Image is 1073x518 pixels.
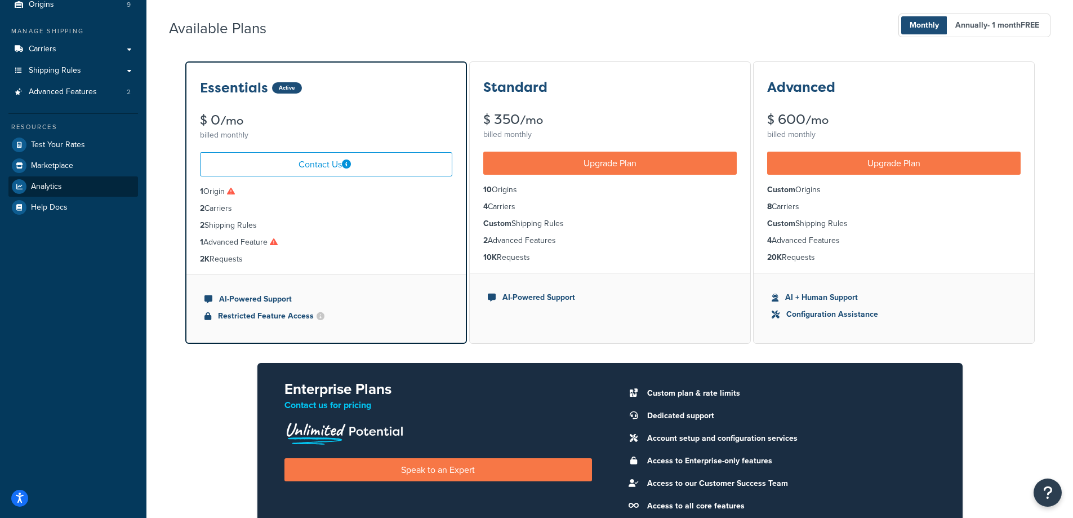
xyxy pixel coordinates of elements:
[898,14,1050,37] button: Monthly Annually- 1 monthFREE
[767,201,1021,213] li: Carriers
[767,234,772,246] strong: 4
[767,184,1021,196] li: Origins
[772,291,1016,304] li: AI + Human Support
[767,152,1021,175] a: Upgrade Plan
[520,112,543,128] small: /mo
[642,386,936,401] li: Custom plan & rate limits
[483,201,488,212] strong: 4
[947,16,1048,34] span: Annually
[220,113,243,129] small: /mo
[8,122,138,132] div: Resources
[200,185,452,198] li: Origin
[767,113,1021,127] div: $ 600
[204,293,448,306] li: AI-Powered Support
[169,20,283,37] h2: Available Plans
[483,251,497,263] strong: 10K
[483,184,737,196] li: Origins
[488,291,732,304] li: AI-Powered Support
[767,201,772,212] strong: 8
[284,419,404,445] img: Unlimited Potential
[483,113,737,127] div: $ 350
[642,453,936,469] li: Access to Enterprise-only features
[204,310,448,322] li: Restricted Feature Access
[483,127,737,143] div: billed monthly
[8,82,138,103] li: Advanced Features
[31,203,68,212] span: Help Docs
[483,218,511,229] strong: Custom
[805,112,829,128] small: /mo
[642,498,936,514] li: Access to all core features
[1021,19,1039,31] b: FREE
[200,202,204,214] strong: 2
[200,202,452,215] li: Carriers
[31,140,85,150] span: Test Your Rates
[483,251,737,264] li: Requests
[200,253,452,265] li: Requests
[8,82,138,103] a: Advanced Features 2
[1034,479,1062,507] button: Open Resource Center
[767,251,1021,264] li: Requests
[200,152,452,176] a: Contact Us
[200,127,452,143] div: billed monthly
[642,408,936,424] li: Dedicated support
[127,87,131,97] span: 2
[200,236,452,249] li: Advanced Feature
[200,253,210,265] strong: 2K
[642,476,936,492] li: Access to our Customer Success Team
[200,185,203,197] strong: 1
[767,218,1021,230] li: Shipping Rules
[767,251,782,263] strong: 20K
[284,381,592,397] h2: Enterprise Plans
[272,82,302,94] div: Active
[31,182,62,192] span: Analytics
[200,236,203,248] strong: 1
[31,161,73,171] span: Marketplace
[200,219,204,231] strong: 2
[8,197,138,218] a: Help Docs
[767,184,795,196] strong: Custom
[767,80,835,95] h3: Advanced
[483,152,737,175] a: Upgrade Plan
[772,308,1016,321] li: Configuration Assistance
[200,219,452,232] li: Shipping Rules
[8,135,138,155] a: Test Your Rates
[8,176,138,197] a: Analytics
[8,39,138,60] a: Carriers
[767,127,1021,143] div: billed monthly
[901,16,947,34] span: Monthly
[483,234,737,247] li: Advanced Features
[8,60,138,81] a: Shipping Rules
[8,156,138,176] a: Marketplace
[483,80,547,95] h3: Standard
[483,184,492,196] strong: 10
[29,45,56,54] span: Carriers
[200,113,452,127] div: $ 0
[284,397,592,413] p: Contact us for pricing
[642,431,936,446] li: Account setup and configuration services
[483,218,737,230] li: Shipping Rules
[200,81,268,95] h3: Essentials
[767,218,795,229] strong: Custom
[29,87,97,97] span: Advanced Features
[284,458,592,481] a: Speak to an Expert
[483,201,737,213] li: Carriers
[483,234,488,246] strong: 2
[987,19,1039,31] span: - 1 month
[29,66,81,76] span: Shipping Rules
[8,26,138,36] div: Manage Shipping
[767,234,1021,247] li: Advanced Features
